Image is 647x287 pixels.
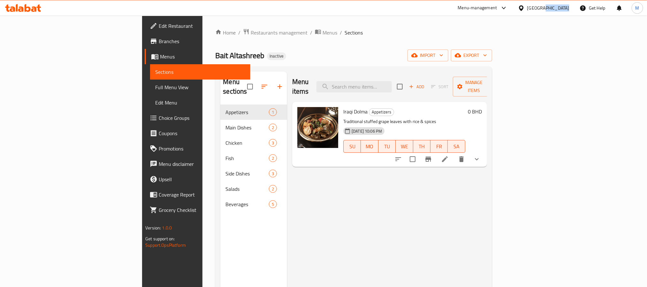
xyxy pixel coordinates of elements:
[421,151,436,167] button: Branch-specific-item
[297,107,338,148] img: Iraqi Dolma
[220,105,287,120] div: Appetizers1
[150,80,250,95] a: Full Menu View
[220,166,287,181] div: Side Dishes3
[269,155,277,161] span: 2
[406,152,419,166] span: Select to update
[225,139,269,147] span: Chicken
[269,124,277,131] div: items
[145,110,250,126] a: Choice Groups
[145,235,175,243] span: Get support on:
[393,80,407,93] span: Select section
[269,201,277,207] span: 5
[243,28,308,37] a: Restaurants management
[349,128,384,134] span: [DATE] 10:06 PM
[345,29,363,36] span: Sections
[145,141,250,156] a: Promotions
[427,82,453,92] span: Select section first
[407,50,448,61] button: import
[269,108,277,116] div: items
[451,50,492,61] button: export
[145,202,250,218] a: Grocery Checklist
[391,151,406,167] button: sort-choices
[159,191,245,198] span: Coverage Report
[220,120,287,135] div: Main Dishes2
[343,118,465,126] p: Traditional stuffed grape leaves with rice & spices
[159,114,245,122] span: Choice Groups
[220,197,287,212] div: Beverages5
[162,224,172,232] span: 1.0.0
[145,224,161,232] span: Version:
[160,53,245,60] span: Menus
[215,28,492,37] nav: breadcrumb
[269,186,277,192] span: 2
[396,140,413,153] button: WE
[145,187,250,202] a: Coverage Report
[448,140,465,153] button: SA
[269,140,277,146] span: 3
[456,51,487,59] span: export
[398,142,410,151] span: WE
[269,185,277,193] div: items
[145,49,250,64] a: Menus
[225,200,269,208] span: Beverages
[458,79,491,95] span: Manage items
[225,185,269,193] span: Salads
[343,140,361,153] button: SU
[267,52,286,60] div: Inactive
[441,155,449,163] a: Edit menu item
[272,79,287,94] button: Add section
[316,81,392,92] input: search
[454,151,469,167] button: delete
[369,108,394,116] div: Appetizers
[155,83,245,91] span: Full Menu View
[159,206,245,214] span: Grocery Checklist
[257,79,272,94] span: Sort sections
[407,82,427,92] span: Add item
[159,129,245,137] span: Coupons
[269,139,277,147] div: items
[310,29,312,36] li: /
[225,108,269,116] span: Appetizers
[145,34,250,49] a: Branches
[145,18,250,34] a: Edit Restaurant
[473,155,481,163] svg: Show Choices
[469,151,484,167] button: show more
[145,241,186,249] a: Support.OpsPlatform
[269,154,277,162] div: items
[155,99,245,106] span: Edit Menu
[159,145,245,152] span: Promotions
[159,160,245,168] span: Menu disclaimer
[413,51,443,59] span: import
[378,140,396,153] button: TU
[269,170,277,177] div: items
[458,4,497,12] div: Menu-management
[220,151,287,166] div: Fish2
[636,4,639,12] span: M
[527,4,569,12] div: [GEOGRAPHIC_DATA]
[430,140,448,153] button: FR
[408,83,425,90] span: Add
[343,107,368,116] span: Iraqi Dolma
[269,125,277,131] span: 2
[450,142,462,151] span: SA
[315,28,337,37] a: Menus
[145,156,250,172] a: Menu disclaimer
[155,68,245,76] span: Sections
[269,200,277,208] div: items
[433,142,445,151] span: FR
[159,175,245,183] span: Upsell
[267,53,286,59] span: Inactive
[145,126,250,141] a: Coupons
[225,124,269,131] span: Main Dishes
[145,172,250,187] a: Upsell
[340,29,342,36] li: /
[225,170,269,177] span: Side Dishes
[346,142,358,151] span: SU
[150,64,250,80] a: Sections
